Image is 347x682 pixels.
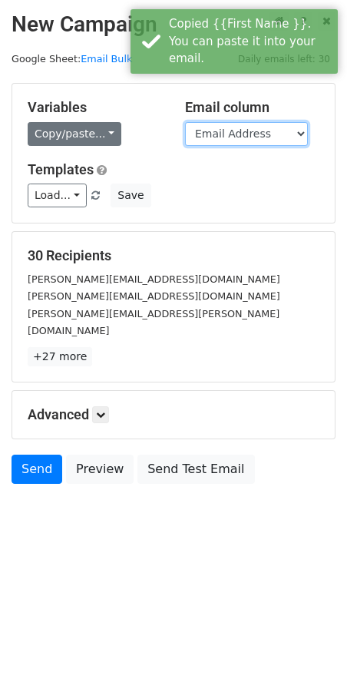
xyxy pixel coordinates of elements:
a: +27 more [28,347,92,366]
a: Templates [28,161,94,177]
button: Save [111,184,150,207]
h2: New Campaign [12,12,335,38]
a: Send Test Email [137,455,254,484]
iframe: Chat Widget [270,608,347,682]
small: [PERSON_NAME][EMAIL_ADDRESS][DOMAIN_NAME] [28,273,280,285]
a: Load... [28,184,87,207]
a: Send [12,455,62,484]
h5: Advanced [28,406,319,423]
h5: Email column [185,99,319,116]
h5: Variables [28,99,162,116]
a: Preview [66,455,134,484]
div: Copied {{First Name }}. You can paste it into your email. [169,15,332,68]
small: Google Sheet: [12,53,132,65]
h5: 30 Recipients [28,247,319,264]
small: [PERSON_NAME][EMAIL_ADDRESS][PERSON_NAME][DOMAIN_NAME] [28,308,279,337]
a: Email Bulk [81,53,132,65]
a: Copy/paste... [28,122,121,146]
small: [PERSON_NAME][EMAIL_ADDRESS][DOMAIN_NAME] [28,290,280,302]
